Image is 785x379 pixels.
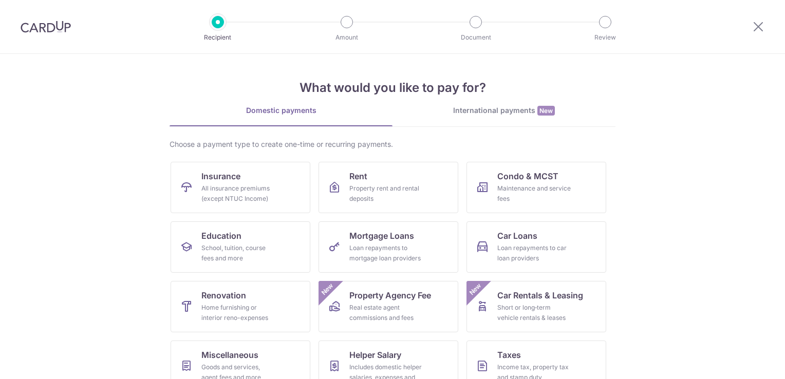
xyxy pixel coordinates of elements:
span: New [467,281,484,298]
div: Domestic payments [170,105,392,116]
a: Mortgage LoansLoan repayments to mortgage loan providers [319,221,458,273]
a: RentProperty rent and rental deposits [319,162,458,213]
div: All insurance premiums (except NTUC Income) [201,183,275,204]
div: Real estate agent commissions and fees [349,302,423,323]
span: Insurance [201,170,240,182]
span: New [319,281,336,298]
span: Car Rentals & Leasing [497,289,583,301]
div: Home furnishing or interior reno-expenses [201,302,275,323]
div: Loan repayments to car loan providers [497,243,571,263]
div: International payments [392,105,615,116]
div: Loan repayments to mortgage loan providers [349,243,423,263]
span: Taxes [497,349,521,361]
span: Renovation [201,289,246,301]
a: EducationSchool, tuition, course fees and more [171,221,310,273]
span: Miscellaneous [201,349,258,361]
div: Short or long‑term vehicle rentals & leases [497,302,571,323]
div: School, tuition, course fees and more [201,243,275,263]
a: RenovationHome furnishing or interior reno-expenses [171,281,310,332]
span: New [537,106,555,116]
a: Car LoansLoan repayments to car loan providers [466,221,606,273]
img: CardUp [21,21,71,33]
div: Property rent and rental deposits [349,183,423,204]
span: Education [201,230,241,242]
p: Amount [309,32,385,43]
p: Recipient [180,32,256,43]
span: Mortgage Loans [349,230,414,242]
a: Property Agency FeeReal estate agent commissions and feesNew [319,281,458,332]
p: Document [438,32,514,43]
span: Car Loans [497,230,537,242]
a: Condo & MCSTMaintenance and service fees [466,162,606,213]
span: Property Agency Fee [349,289,431,301]
div: Choose a payment type to create one-time or recurring payments. [170,139,615,149]
h4: What would you like to pay for? [170,79,615,97]
span: Helper Salary [349,349,401,361]
a: InsuranceAll insurance premiums (except NTUC Income) [171,162,310,213]
div: Maintenance and service fees [497,183,571,204]
a: Car Rentals & LeasingShort or long‑term vehicle rentals & leasesNew [466,281,606,332]
span: Condo & MCST [497,170,558,182]
p: Review [567,32,643,43]
span: Rent [349,170,367,182]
